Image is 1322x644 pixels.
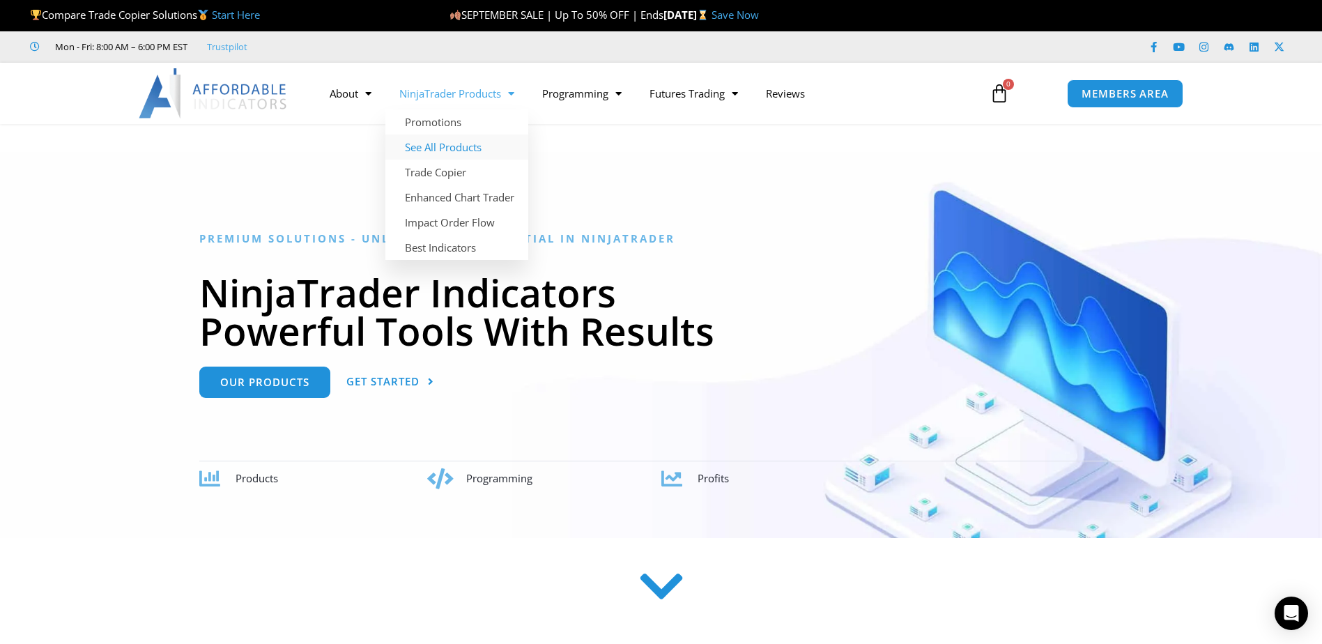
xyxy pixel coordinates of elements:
strong: [DATE] [663,8,712,22]
h6: Premium Solutions - Unlocking the Potential in NinjaTrader [199,232,1123,245]
a: Promotions [385,109,528,135]
a: Reviews [752,77,819,109]
span: Profits [698,471,729,485]
h1: NinjaTrader Indicators Powerful Tools With Results [199,273,1123,350]
ul: NinjaTrader Products [385,109,528,260]
span: Products [236,471,278,485]
span: Get Started [346,376,420,387]
div: Open Intercom Messenger [1275,597,1308,630]
a: Best Indicators [385,235,528,260]
img: 🥇 [198,10,208,20]
a: Start Here [212,8,260,22]
a: NinjaTrader Products [385,77,528,109]
a: Trustpilot [207,38,247,55]
img: ⌛ [698,10,708,20]
a: Our Products [199,367,330,398]
a: About [316,77,385,109]
a: Enhanced Chart Trader [385,185,528,210]
a: Save Now [712,8,759,22]
img: LogoAI | Affordable Indicators – NinjaTrader [139,68,289,118]
img: 🏆 [31,10,41,20]
span: SEPTEMBER SALE | Up To 50% OFF | Ends [449,8,663,22]
img: 🍂 [450,10,461,20]
span: Programming [466,471,532,485]
span: Mon - Fri: 8:00 AM – 6:00 PM EST [52,38,187,55]
span: Compare Trade Copier Solutions [30,8,260,22]
a: Futures Trading [636,77,752,109]
a: Impact Order Flow [385,210,528,235]
a: Get Started [346,367,434,398]
span: MEMBERS AREA [1082,89,1169,99]
a: See All Products [385,135,528,160]
a: Programming [528,77,636,109]
nav: Menu [316,77,974,109]
a: MEMBERS AREA [1067,79,1183,108]
span: Our Products [220,377,309,388]
a: Trade Copier [385,160,528,185]
span: 0 [1003,79,1014,90]
a: 0 [969,73,1030,114]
